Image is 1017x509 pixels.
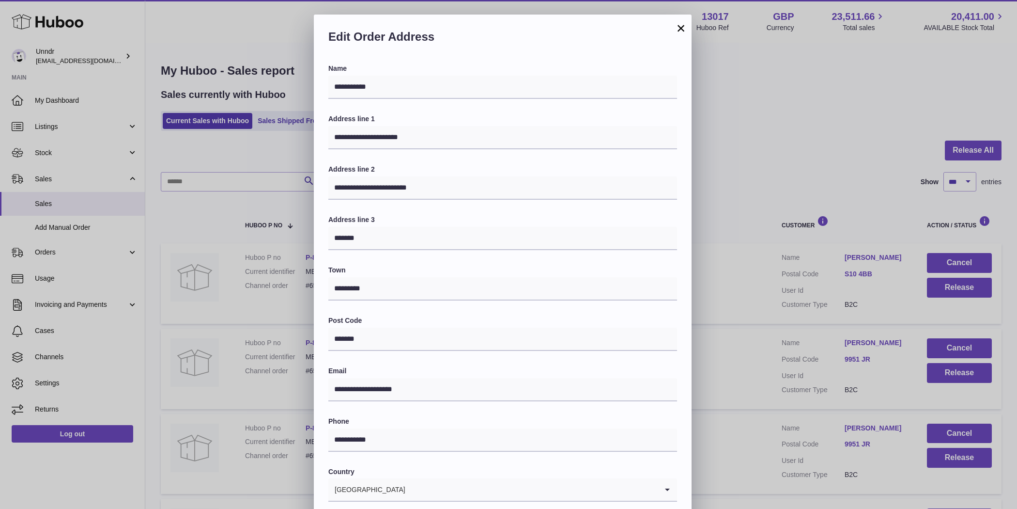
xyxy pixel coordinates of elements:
input: Search for option [406,478,658,501]
label: Phone [328,417,677,426]
button: × [675,22,687,34]
label: Country [328,467,677,477]
h2: Edit Order Address [328,29,677,49]
label: Address line 2 [328,165,677,174]
label: Name [328,64,677,73]
label: Town [328,266,677,275]
label: Post Code [328,316,677,325]
label: Address line 3 [328,215,677,224]
label: Address line 1 [328,114,677,124]
label: Email [328,366,677,376]
span: [GEOGRAPHIC_DATA] [328,478,406,501]
div: Search for option [328,478,677,502]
